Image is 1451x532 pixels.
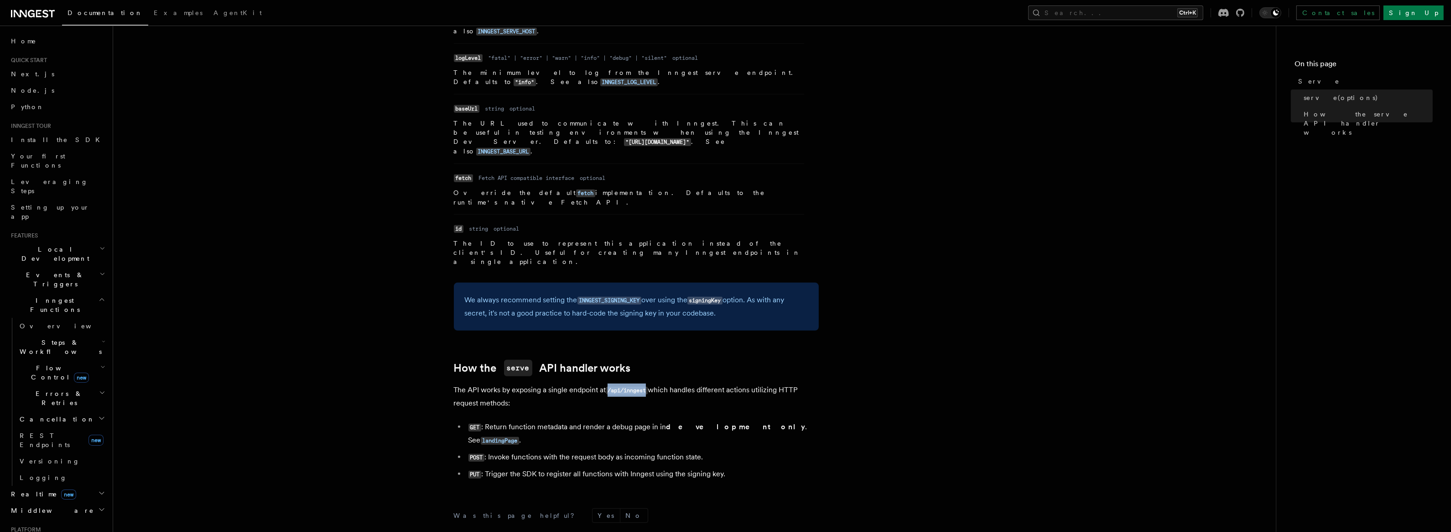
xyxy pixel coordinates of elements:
[7,486,107,502] button: Realtimenew
[7,57,47,64] span: Quick start
[1383,5,1444,20] a: Sign Up
[16,453,107,469] a: Versioning
[16,385,107,411] button: Errors & Retries
[20,432,70,448] span: REST Endpoints
[1177,8,1198,17] kbd: Ctrl+K
[7,33,107,49] a: Home
[454,188,804,207] p: Override the default implementation. Defaults to the runtime's native Fetch API.
[580,174,605,182] dd: optional
[148,3,208,25] a: Examples
[481,436,519,444] a: landingPage
[494,225,519,232] dd: optional
[11,87,54,94] span: Node.js
[7,296,99,314] span: Inngest Functions
[7,66,107,82] a: Next.js
[576,190,595,197] code: fetch
[7,270,99,289] span: Events & Triggers
[454,119,804,156] p: The URL used to communicate with Inngest. This can be useful in testing environments when using t...
[577,295,641,304] a: INNGEST_SIGNING_KEY
[7,245,99,263] span: Local Development
[466,451,819,464] li: : Invoke functions with the request body as incoming function state.
[466,468,819,481] li: : Trigger the SDK to register all functions with Inngest using the signing key.
[16,363,100,382] span: Flow Control
[7,148,107,174] a: Your first Functions
[7,122,51,130] span: Inngest tour
[476,148,530,156] code: INNGEST_BASE_URL
[16,469,107,486] a: Logging
[7,267,107,292] button: Events & Triggers
[11,70,54,78] span: Next.js
[11,103,44,111] span: Python
[1300,106,1433,141] a: How the serve API handler works
[666,422,805,431] strong: development only
[620,509,648,522] button: No
[68,9,143,16] span: Documentation
[454,360,631,376] a: How theserveAPI handler works
[485,105,504,112] dd: string
[7,241,107,267] button: Local Development
[7,82,107,99] a: Node.js
[7,292,107,318] button: Inngest Functions
[593,509,620,522] button: Yes
[7,506,94,515] span: Middleware
[454,239,804,266] p: The ID to use to represent this application instead of the client's ID. Useful for creating many ...
[16,334,107,360] button: Steps & Workflows
[481,437,519,445] code: landingPage
[672,54,698,62] dd: optional
[577,297,641,305] code: INNGEST_SIGNING_KEY
[454,384,819,410] p: The API works by exposing a single endpoint at which handles different actions utilizing HTTP req...
[7,490,76,499] span: Realtime
[1296,5,1380,20] a: Contact sales
[7,132,107,148] a: Install the SDK
[504,360,532,376] code: serve
[74,373,89,383] span: new
[7,318,107,486] div: Inngest Functions
[16,318,107,334] a: Overview
[213,9,262,16] span: AgentKit
[468,454,484,462] code: POST
[468,424,481,432] code: GET
[454,54,483,62] code: logLevel
[476,28,537,36] code: INNGEST_SERVE_HOST
[16,389,99,407] span: Errors & Retries
[11,153,65,169] span: Your first Functions
[16,427,107,453] a: REST Endpointsnew
[476,147,530,155] a: INNGEST_BASE_URL
[11,178,88,195] span: Leveraging Steps
[600,78,658,85] a: INNGEST_LOG_LEVEL
[7,232,38,239] span: Features
[454,174,473,182] code: fetch
[7,502,107,519] button: Middleware
[476,27,537,35] a: INNGEST_SERVE_HOST
[154,9,203,16] span: Examples
[16,415,95,424] span: Cancellation
[1259,7,1281,18] button: Toggle dark mode
[88,435,104,446] span: new
[600,79,658,86] code: INNGEST_LOG_LEVEL
[16,411,107,427] button: Cancellation
[466,421,819,447] li: : Return function metadata and render a debug page in in . See .
[510,105,535,112] dd: optional
[1304,93,1378,102] span: serve(options)
[576,189,595,196] a: fetch
[62,3,148,26] a: Documentation
[16,338,102,356] span: Steps & Workflows
[61,490,76,500] span: new
[208,3,267,25] a: AgentKit
[514,79,536,86] code: "info"
[454,225,463,233] code: id
[7,199,107,225] a: Setting up your app
[1028,5,1203,20] button: Search...Ctrl+K
[16,360,107,385] button: Flow Controlnew
[1300,90,1433,106] a: serve(options)
[11,136,105,143] span: Install the SDK
[11,204,89,220] span: Setting up your app
[1298,77,1340,86] span: Serve
[20,458,80,465] span: Versioning
[454,68,804,87] p: The minimum level to log from the Inngest serve endpoint. Defaults to . See also .
[624,138,691,146] code: "[URL][DOMAIN_NAME]"
[20,474,67,481] span: Logging
[454,511,581,520] p: Was this page helpful?
[1295,58,1433,73] h4: On this page
[465,294,808,320] p: We always recommend setting the over using the option. As with any secret, it's not a good practi...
